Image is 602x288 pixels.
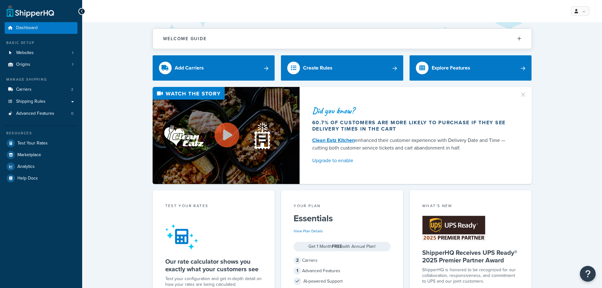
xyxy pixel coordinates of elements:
[16,111,54,116] span: Advanced Features
[5,131,77,136] div: Resources
[432,64,470,72] div: Explore Features
[312,106,512,115] div: Did you know?
[312,119,512,132] div: 60.7% of customers are more likely to purchase if they see delivery times in the cart
[17,176,38,181] span: Help Docs
[294,277,391,286] div: AI-powered Support
[294,203,391,210] div: Your Plan
[5,47,77,59] a: Websites1
[5,108,77,119] li: Advanced Features
[5,84,77,95] li: Carriers
[17,141,48,146] span: Test Your Rates
[165,276,262,287] div: Test your configuration and get in-depth detail on how your rates are being calculated.
[165,203,262,210] div: Test your rates
[165,258,262,273] h5: Our rate calculator shows you exactly what your customers see
[580,266,596,282] button: Open Resource Center
[5,161,77,172] a: Analytics
[71,87,73,92] span: 2
[5,40,77,46] div: Basic Setup
[163,36,207,41] h2: Welcome Guide
[422,203,519,210] div: What's New
[5,84,77,95] a: Carriers2
[294,267,391,275] div: Advanced Features
[16,87,32,92] span: Carriers
[153,29,532,49] button: Welcome Guide
[294,267,301,275] span: 1
[153,55,275,81] a: Add Carriers
[294,213,391,224] h5: Essentials
[332,243,342,250] strong: FREE
[294,257,301,264] span: 2
[303,64,332,72] div: Create Rules
[17,164,35,169] span: Analytics
[5,59,77,70] a: Origins1
[312,156,512,165] a: Upgrade to enable
[5,22,77,34] a: Dashboard
[294,242,391,251] div: Get 1 Month with Annual Plan!
[312,137,512,152] div: enhanced their customer experience with Delivery Date and Time — cutting both customer service ti...
[71,111,73,116] span: 0
[72,50,73,56] span: 1
[16,50,34,56] span: Websites
[5,77,77,82] div: Manage Shipping
[17,152,41,158] span: Marketplace
[422,249,519,264] h5: ShipperHQ Receives UPS Ready® 2025 Premier Partner Award
[16,62,30,67] span: Origins
[153,87,300,184] img: Video thumbnail
[16,99,46,104] span: Shipping Rules
[5,173,77,184] a: Help Docs
[16,25,38,31] span: Dashboard
[422,267,519,284] p: ShipperHQ is honored to be recognized for our collaboration, responsiveness, and commitment to UP...
[5,59,77,70] li: Origins
[5,96,77,107] a: Shipping Rules
[410,55,532,81] a: Explore Features
[294,256,391,265] div: Carriers
[72,62,73,67] span: 1
[5,108,77,119] a: Advanced Features0
[5,149,77,161] a: Marketplace
[5,47,77,59] li: Websites
[312,137,355,144] a: Clean Eatz Kitchen
[281,55,403,81] a: Create Rules
[175,64,204,72] div: Add Carriers
[5,138,77,149] a: Test Your Rates
[294,228,323,234] a: View Plan Details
